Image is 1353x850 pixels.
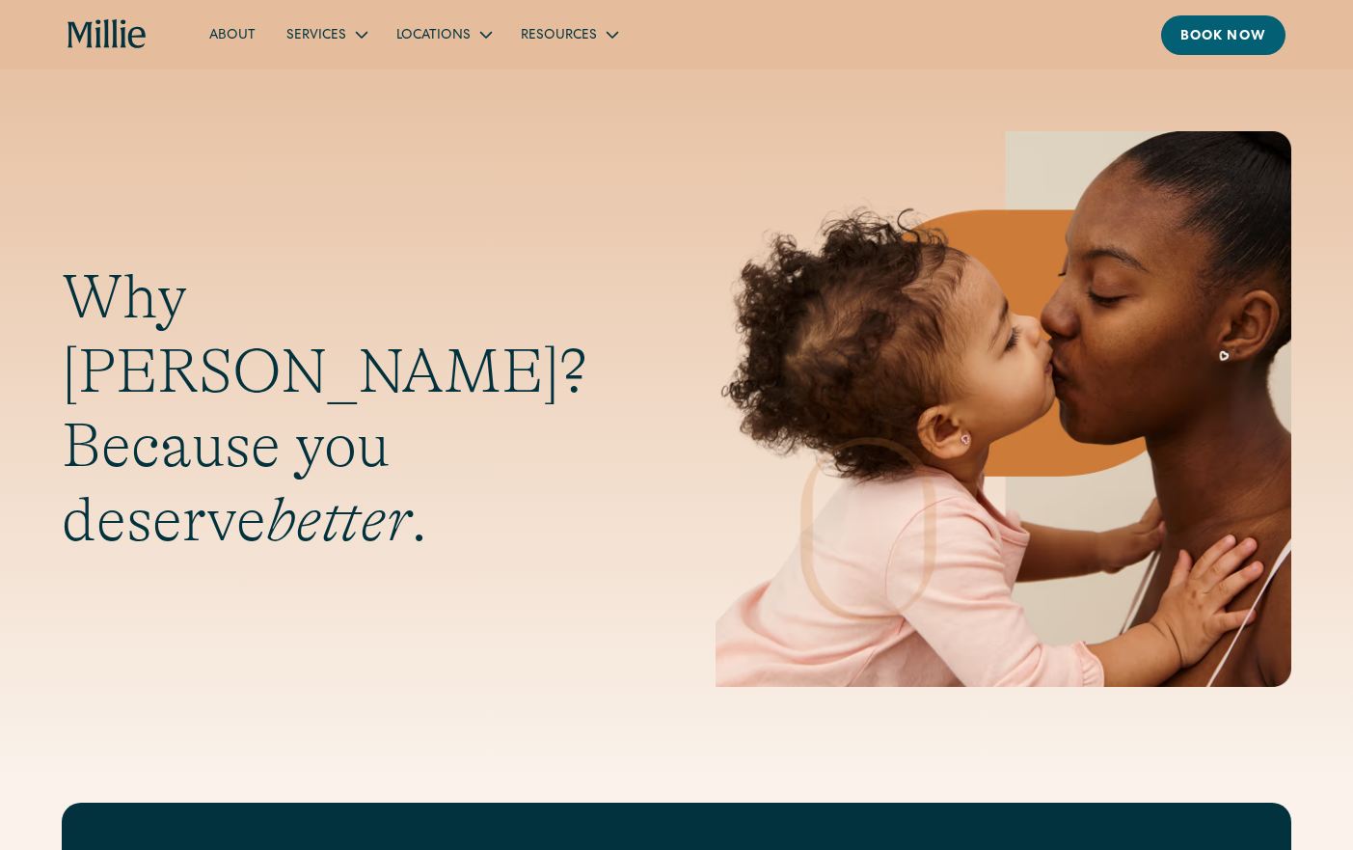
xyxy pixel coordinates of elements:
[68,19,148,50] a: home
[396,26,471,46] div: Locations
[286,26,346,46] div: Services
[266,485,411,555] em: better
[505,18,632,50] div: Resources
[62,260,638,557] h1: Why [PERSON_NAME]? Because you deserve .
[716,131,1292,687] img: Mother and baby sharing a kiss, highlighting the emotional bond and nurturing care at the heart o...
[194,18,271,50] a: About
[1161,15,1285,55] a: Book now
[271,18,381,50] div: Services
[1180,27,1266,47] div: Book now
[381,18,505,50] div: Locations
[521,26,597,46] div: Resources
